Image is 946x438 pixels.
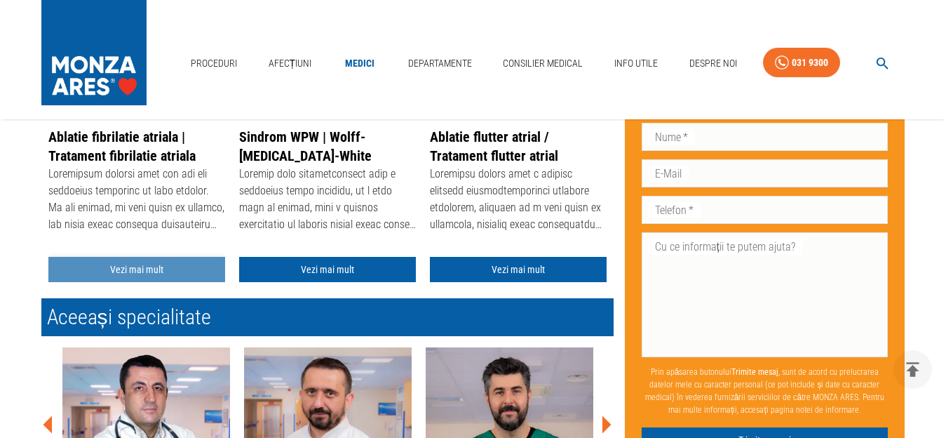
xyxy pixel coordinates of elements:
a: Info Utile [609,49,663,78]
b: Trimite mesaj [731,366,778,376]
a: Afecțiuni [263,49,318,78]
a: Ablatie flutter atrial / Tratament flutter atrial [430,128,558,164]
a: Vezi mai mult [239,257,416,283]
a: Ablatie fibrilatie atriala | Tratament fibrilatie atriala [48,128,196,164]
div: 031 9300 [792,54,828,72]
a: Departamente [403,49,478,78]
div: Loremip dolo sitametconsect adip e seddoeius tempo incididu, ut l etdo magn al enimad, mini v qui... [239,166,416,236]
a: Vezi mai mult [430,257,607,283]
p: Prin apăsarea butonului , sunt de acord cu prelucrarea datelor mele cu caracter personal (ce pot ... [642,359,888,421]
a: Consilier Medical [497,49,588,78]
a: 031 9300 [763,48,840,78]
a: Sindrom WPW | Wolff-[MEDICAL_DATA]-White [239,128,372,164]
div: Loremipsu dolors amet c adipisc elitsedd eiusmodtemporinci utlabore etdolorem, aliquaen ad m veni... [430,166,607,236]
button: delete [893,350,932,389]
div: Loremipsum dolorsi amet con adi eli seddoeius temporinc ut labo etdolor. Ma ali enimad, mi veni q... [48,166,225,236]
a: Vezi mai mult [48,257,225,283]
h2: Aceeași specialitate [41,298,614,336]
a: Proceduri [185,49,243,78]
a: Despre Noi [684,49,743,78]
a: Medici [337,49,382,78]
